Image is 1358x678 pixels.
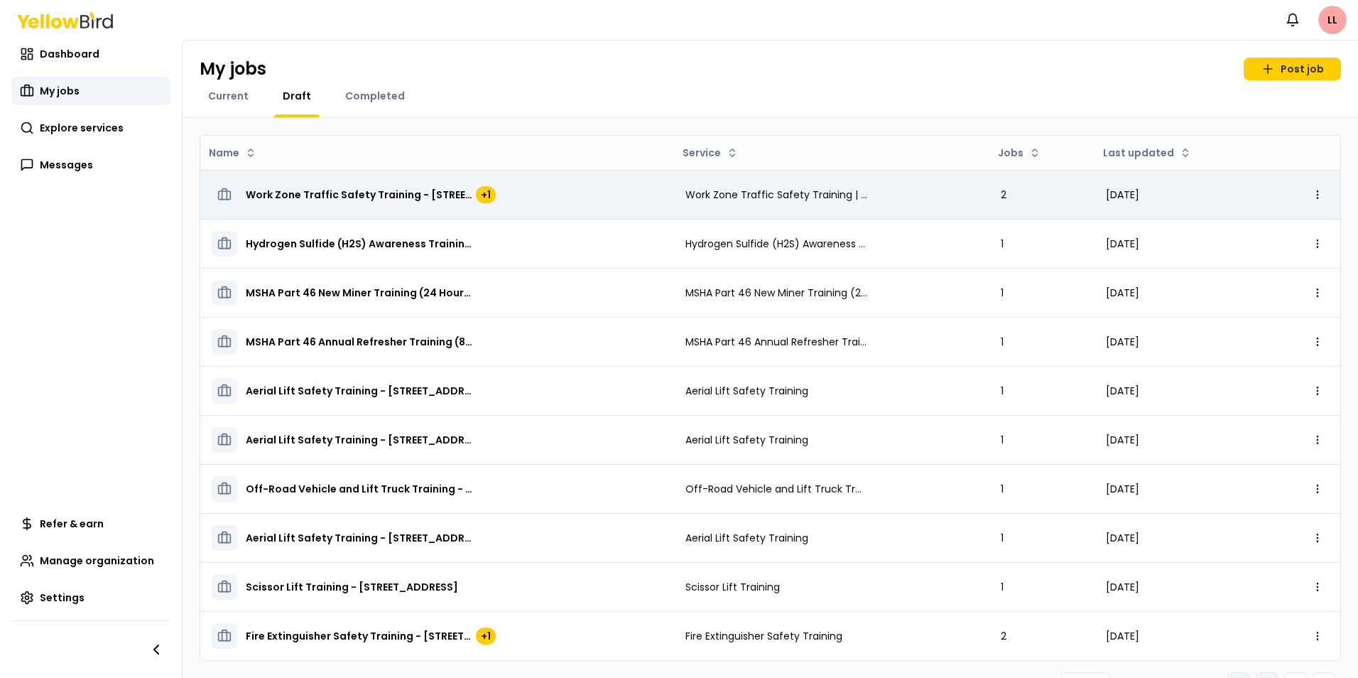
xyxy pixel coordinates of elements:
p: 1. Fire Extinguisher Safety Training - 1202 Cardinal Drive, Eudora, KS 66205 2. Fire Extinguisher... [246,628,496,645]
span: 1 [1001,286,1004,300]
p: Aerial Lift Safety Training [685,433,808,447]
span: Service [683,146,721,160]
span: [DATE] [1106,629,1139,643]
p: Hydrogen Sulfide (H2S) Awareness Training [685,237,867,251]
p: 1. Off-Road Vehicle and Lift Truck Training - 1000 N Jefferson Ave, Casa Grande, AZ 85122 [246,482,473,496]
a: Messages [11,151,170,179]
a: My jobs [11,77,170,105]
span: [DATE] [1106,384,1139,398]
p: 1. Aerial Lift Safety Training - 22 Town Forest Rd, Oxford, MA 01540 [246,531,473,545]
button: Jobs [992,141,1046,164]
span: [DATE] [1106,433,1139,447]
span: 1 [1001,531,1004,545]
span: Aerial Lift Safety Training - [STREET_ADDRESS] [246,531,473,545]
p: 1. Aerial Lift Safety Training - 22 Town Forest Rd, Oxford, MA 01540 [246,384,473,398]
span: Completed [345,89,405,103]
span: [DATE] [1106,482,1139,496]
span: Jobs [998,146,1023,160]
a: Manage organization [11,547,170,575]
span: Settings [40,591,85,605]
p: 1. Hydrogen Sulfide (H2S) Awareness Training - 1299 Schlumberger Dr, Fort Mill, SC 29715 [246,237,473,251]
span: Explore services [40,121,124,135]
span: 1 [1001,335,1004,349]
div: + 1 [476,628,496,645]
span: 1 [1001,433,1004,447]
a: Dashboard [11,40,170,68]
a: Completed [337,89,413,103]
p: 1. MSHA Part 46 New Miner Training (24 Hours) - 4749 West Blvd, Charlotte, NC 28208 [246,286,473,300]
span: 1 [1001,384,1004,398]
span: [DATE] [1106,531,1139,545]
span: 1 [1001,580,1004,594]
p: Work Zone Traffic Safety Training | MSHA Part 48 Annual Refresher Training (8 Hours) [685,188,867,202]
span: 2 [1001,629,1006,643]
p: Aerial Lift Safety Training [685,531,808,545]
span: Name [209,146,239,160]
p: 1. Scissor Lift Training - 10333 Westlake Dr, Charlotte, NC 28273 [246,580,458,594]
span: My jobs [40,84,80,98]
span: [DATE] [1106,237,1139,251]
span: Dashboard [40,47,99,61]
p: 1. Aerial Lift Safety Training - 22 Town Forest Rd, Oxford, MA 01540 [246,433,473,447]
span: Last updated [1103,146,1174,160]
span: [DATE] [1106,335,1139,349]
span: Scissor Lift Training - [STREET_ADDRESS] [246,580,458,594]
span: Fire Extinguisher Safety Training - [STREET_ADDRESS] [246,629,473,643]
a: Current [200,89,257,103]
button: Last updated [1097,141,1197,164]
p: Off-Road Vehicle and Lift Truck Training [685,482,867,496]
span: 1 [1001,482,1004,496]
span: [DATE] [1106,580,1139,594]
div: + 1 [476,186,496,203]
p: 1. Work Zone Traffic Safety Training - 22 Town Forest Rd, Oxford, MA 01540 2. MSHA Part 48 Annual... [246,186,496,203]
p: 1. MSHA Part 46 Annual Refresher Training (8 Hours) - 4749 West Blvd, Charlotte, NC 28208 [246,335,473,349]
span: Current [208,89,249,103]
a: Refer & earn [11,510,170,538]
p: Fire Extinguisher Safety Training [685,629,842,643]
span: [DATE] [1106,188,1139,202]
span: Manage organization [40,554,154,568]
span: 1 [1001,237,1004,251]
span: 2 [1001,188,1006,202]
span: LL [1318,6,1347,34]
span: Aerial Lift Safety Training - [STREET_ADDRESS] [246,433,473,447]
a: Explore services [11,114,170,142]
span: MSHA Part 46 Annual Refresher Training (8 Hours) - [STREET_ADDRESS] [246,335,473,349]
a: Draft [274,89,320,103]
span: Work Zone Traffic Safety Training - [STREET_ADDRESS] [246,188,473,202]
a: Post job [1244,58,1341,80]
span: Draft [283,89,311,103]
span: Messages [40,158,93,172]
button: Name [203,141,262,164]
span: [DATE] [1106,286,1139,300]
span: Aerial Lift Safety Training - [STREET_ADDRESS] [246,384,473,398]
span: Hydrogen Sulfide (H2S) Awareness Training - [STREET_ADDRESS] [246,237,473,251]
p: MSHA Part 46 New Miner Training (24 Hours) [685,286,867,300]
h1: My jobs [200,58,266,80]
button: Service [677,141,744,164]
p: Scissor Lift Training [685,580,780,594]
a: Settings [11,583,170,612]
p: Aerial Lift Safety Training [685,384,808,398]
span: Refer & earn [40,517,104,531]
p: MSHA Part 46 Annual Refresher Training (8 Hours) [685,335,867,349]
span: MSHA Part 46 New Miner Training (24 Hours) - [STREET_ADDRESS] [246,286,473,300]
span: Off-Road Vehicle and Lift Truck Training - [STREET_ADDRESS] [246,482,473,496]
